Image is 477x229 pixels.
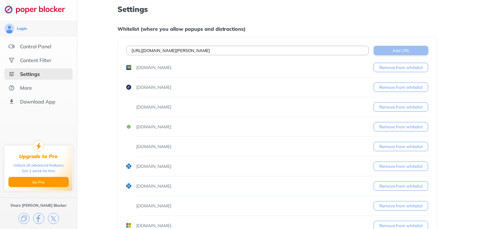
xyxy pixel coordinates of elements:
div: Login [17,26,27,31]
img: logo-webpage.svg [4,5,72,14]
div: Content Filter [20,57,51,63]
button: Remove from whitelist [374,181,428,191]
div: Unlock all advanced features [13,162,64,168]
div: [DOMAIN_NAME] [136,104,171,110]
img: favicons [126,164,131,169]
div: [DOMAIN_NAME] [136,124,171,130]
div: [DOMAIN_NAME] [136,163,171,169]
button: Go Pro [8,177,69,187]
img: features.svg [8,43,15,50]
img: settings-selected.svg [8,71,15,77]
img: download-app.svg [8,99,15,105]
div: [DOMAIN_NAME] [136,222,171,229]
div: [DOMAIN_NAME] [136,64,171,71]
div: Share [PERSON_NAME] Blocker [10,203,67,208]
button: Add URL [374,46,428,55]
img: favicons [126,65,131,70]
button: Remove from whitelist [374,142,428,151]
img: copy.svg [18,213,29,224]
img: favicons [126,184,131,189]
button: Remove from whitelist [374,162,428,171]
div: Get 1 week for free [22,168,55,174]
div: [DOMAIN_NAME] [136,183,171,189]
div: More [20,85,32,91]
div: Control Panel [20,43,51,50]
img: favicons [126,124,131,129]
img: favicons [126,223,131,228]
img: upgrade-to-pro.svg [33,140,44,152]
img: favicons [126,203,131,208]
h1: Settings [117,5,437,13]
div: Whitelist (where you allow popups and distractions) [117,26,437,32]
img: favicons [126,104,131,109]
img: facebook.svg [33,213,44,224]
img: favicons [126,144,131,149]
button: Remove from whitelist [374,201,428,210]
img: favicons [126,85,131,90]
input: Example: twitter.com [126,46,369,55]
button: Remove from whitelist [374,63,428,72]
img: x.svg [48,213,59,224]
button: Remove from whitelist [374,122,428,131]
div: [DOMAIN_NAME] [136,143,171,150]
button: Remove from whitelist [374,83,428,92]
div: Upgrade to Pro [19,153,58,159]
img: social.svg [8,57,15,63]
button: Remove from whitelist [374,102,428,112]
div: Settings [20,71,40,77]
div: [DOMAIN_NAME] [136,203,171,209]
div: [DOMAIN_NAME] [136,84,171,90]
img: avatar.svg [4,24,14,34]
div: Download App [20,99,55,105]
img: about.svg [8,85,15,91]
